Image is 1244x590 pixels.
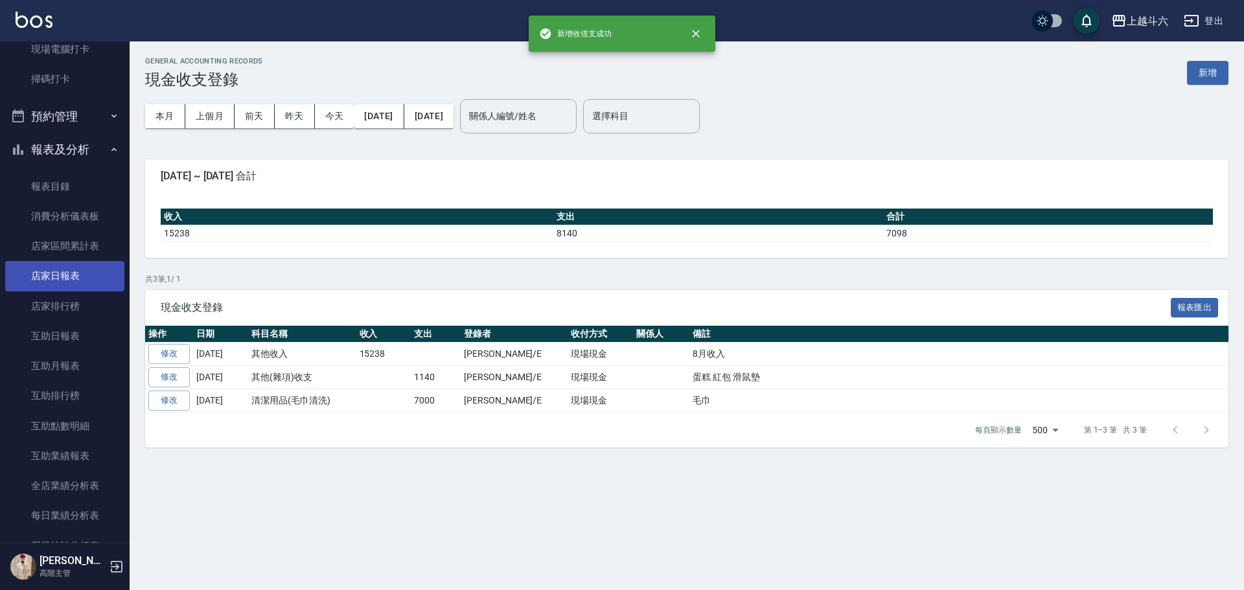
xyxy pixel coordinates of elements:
[1084,424,1147,436] p: 第 1–3 筆 共 3 筆
[883,209,1213,225] th: 合計
[411,366,461,389] td: 1140
[5,471,124,501] a: 全店業績分析表
[5,291,124,321] a: 店家排行榜
[161,225,553,242] td: 15238
[5,261,124,291] a: 店家日報表
[193,326,248,343] th: 日期
[682,19,710,48] button: close
[1127,13,1168,29] div: 上越斗六
[883,225,1213,242] td: 7098
[5,381,124,411] a: 互助排行榜
[248,343,356,366] td: 其他收入
[10,554,36,580] img: Person
[568,343,633,366] td: 現場現金
[539,27,612,40] span: 新增收借支成功
[354,104,404,128] button: [DATE]
[185,104,235,128] button: 上個月
[248,366,356,389] td: 其他(雜項)收支
[1187,66,1228,78] a: 新增
[568,326,633,343] th: 收付方式
[193,343,248,366] td: [DATE]
[5,501,124,530] a: 每日業績分析表
[40,554,106,567] h5: [PERSON_NAME]
[1187,61,1228,85] button: 新增
[975,424,1022,436] p: 每頁顯示數量
[315,104,354,128] button: 今天
[5,531,124,561] a: 營業統計分析表
[689,343,1228,366] td: 8月收入
[16,12,52,28] img: Logo
[5,172,124,201] a: 報表目錄
[5,411,124,441] a: 互助點數明細
[689,326,1228,343] th: 備註
[5,34,124,64] a: 現場電腦打卡
[633,326,689,343] th: 關係人
[1171,298,1219,318] button: 報表匯出
[568,366,633,389] td: 現場現金
[145,273,1228,285] p: 共 3 筆, 1 / 1
[5,351,124,381] a: 互助月報表
[193,366,248,389] td: [DATE]
[148,391,190,411] a: 修改
[411,389,461,412] td: 7000
[5,201,124,231] a: 消費分析儀表板
[248,389,356,412] td: 清潔用品(毛巾清洗)
[553,209,883,225] th: 支出
[161,170,1213,183] span: [DATE] ~ [DATE] 合計
[689,389,1228,412] td: 毛巾
[145,57,263,65] h2: GENERAL ACCOUNTING RECORDS
[235,104,275,128] button: 前天
[568,389,633,412] td: 現場現金
[248,326,356,343] th: 科目名稱
[145,104,185,128] button: 本月
[1106,8,1173,34] button: 上越斗六
[1179,9,1228,33] button: 登出
[411,326,461,343] th: 支出
[145,326,193,343] th: 操作
[356,326,411,343] th: 收入
[193,389,248,412] td: [DATE]
[1171,301,1219,313] a: 報表匯出
[5,100,124,133] button: 預約管理
[161,209,553,225] th: 收入
[40,567,106,579] p: 高階主管
[689,366,1228,389] td: 蛋糕 紅包 滑鼠墊
[461,326,568,343] th: 登錄者
[1074,8,1100,34] button: save
[145,71,263,89] h3: 現金收支登錄
[5,321,124,351] a: 互助日報表
[1027,413,1063,448] div: 500
[461,366,568,389] td: [PERSON_NAME]/E
[148,367,190,387] a: 修改
[404,104,454,128] button: [DATE]
[356,343,411,366] td: 15238
[5,231,124,261] a: 店家區間累計表
[553,225,883,242] td: 8140
[461,343,568,366] td: [PERSON_NAME]/E
[461,389,568,412] td: [PERSON_NAME]/E
[5,133,124,166] button: 報表及分析
[161,301,1171,314] span: 現金收支登錄
[275,104,315,128] button: 昨天
[148,344,190,364] a: 修改
[5,64,124,94] a: 掃碼打卡
[5,441,124,471] a: 互助業績報表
